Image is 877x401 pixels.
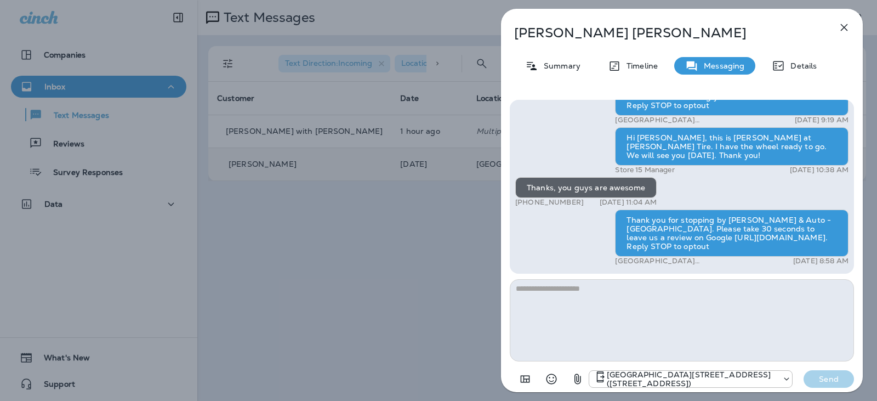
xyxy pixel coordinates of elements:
p: Store 15 Manager [615,166,674,174]
p: Timeline [621,61,658,70]
div: Thank you for stopping by [PERSON_NAME] & Auto - [GEOGRAPHIC_DATA]. Please take 30 seconds to lea... [615,210,848,257]
p: [DATE] 11:04 AM [600,198,657,207]
p: [DATE] 9:19 AM [795,116,848,125]
div: Hi [PERSON_NAME], this is [PERSON_NAME] at [PERSON_NAME] Tire. I have the wheel ready to go. We w... [615,127,848,166]
p: Messaging [698,61,744,70]
p: Details [785,61,817,70]
p: [DATE] 8:58 AM [793,257,848,266]
div: +1 (402) 891-8464 [589,370,792,388]
p: [GEOGRAPHIC_DATA][STREET_ADDRESS] ([STREET_ADDRESS]) [615,257,755,266]
p: Summary [538,61,580,70]
button: Select an emoji [540,368,562,390]
p: [DATE] 10:38 AM [790,166,848,174]
p: [PHONE_NUMBER] [515,198,584,207]
p: [GEOGRAPHIC_DATA][STREET_ADDRESS] ([STREET_ADDRESS]) [615,116,755,125]
p: [GEOGRAPHIC_DATA][STREET_ADDRESS] ([STREET_ADDRESS]) [607,370,777,388]
p: [PERSON_NAME] [PERSON_NAME] [514,25,813,41]
div: Thanks, you guys are awesome [515,177,657,198]
button: Add in a premade template [514,368,536,390]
